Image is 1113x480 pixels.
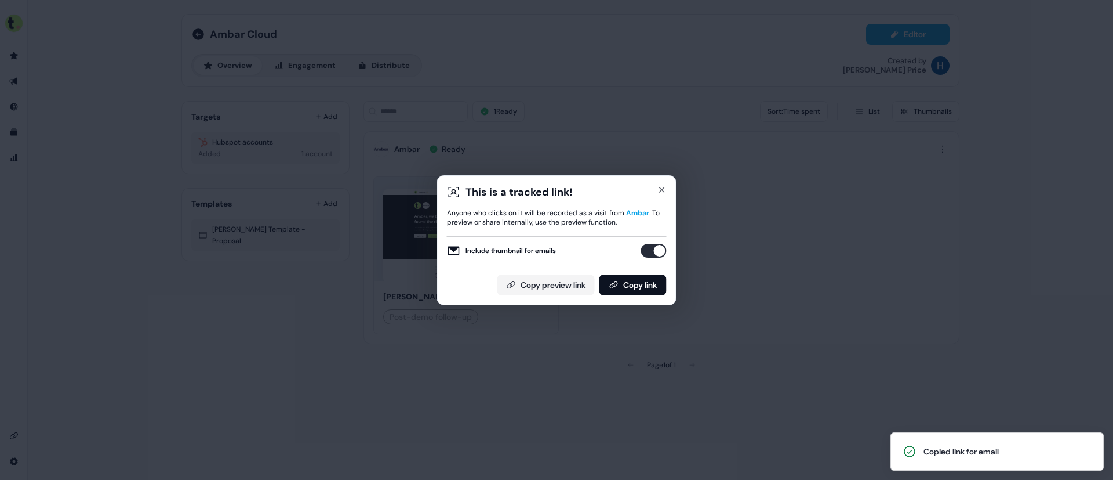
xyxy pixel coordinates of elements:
div: Copied link for email [923,446,999,457]
div: This is a tracked link! [465,185,573,199]
span: Ambar [626,208,649,218]
button: Copy link [599,275,667,295]
button: Copy preview link [497,275,595,295]
label: Include thumbnail for emails [447,244,556,258]
div: Anyone who clicks on it will be recorded as a visit from . To preview or share internally, use th... [447,208,667,227]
